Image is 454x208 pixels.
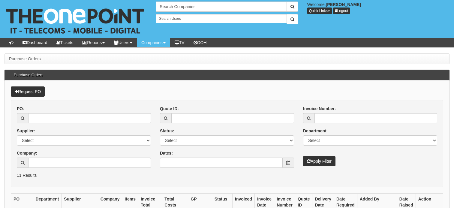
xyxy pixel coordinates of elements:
[303,2,454,14] div: Welcome,
[170,38,189,47] a: TV
[78,38,109,47] a: Reports
[17,128,35,134] label: Supplier:
[160,106,179,112] label: Quote ID:
[303,106,336,112] label: Invoice Number:
[17,150,37,156] label: Company:
[160,128,174,134] label: Status:
[156,14,287,23] input: Search Users
[160,150,173,156] label: Dates:
[189,38,211,47] a: OOH
[18,38,52,47] a: Dashboard
[11,70,46,80] h3: Purchase Orders
[52,38,78,47] a: Tickets
[9,56,41,62] li: Purchase Orders
[17,172,437,178] p: 11 Results
[156,2,287,12] input: Search Companies
[17,106,24,112] label: PO:
[11,86,45,97] a: Request PO
[326,2,361,7] b: [PERSON_NAME]
[303,128,326,134] label: Department
[137,38,170,47] a: Companies
[307,8,332,14] button: Quick Links
[333,8,350,14] a: Logout
[109,38,137,47] a: Users
[303,156,335,166] button: Apply Filter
